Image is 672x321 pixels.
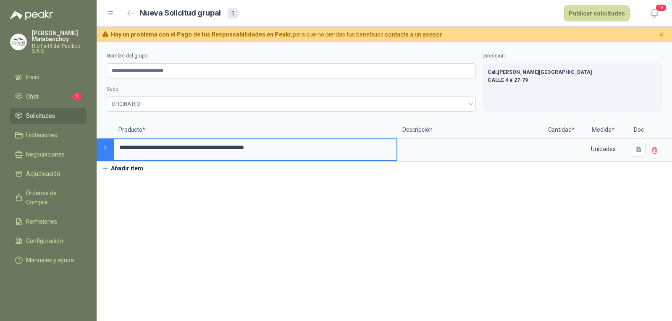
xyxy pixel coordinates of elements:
[544,122,578,138] p: Cantidad
[488,76,657,84] p: CALLE 4 # 27-79
[26,73,39,82] span: Inicio
[397,122,544,138] p: Descripción
[228,8,238,18] div: 1
[26,150,65,159] span: Negociaciones
[26,217,57,226] span: Remisiones
[10,10,53,20] img: Logo peakr
[113,122,397,138] p: Producto
[564,5,630,21] button: Publicar solicitudes
[647,6,662,21] button: 18
[578,122,628,138] p: Medida
[488,68,657,76] p: Cali , [PERSON_NAME][GEOGRAPHIC_DATA]
[655,4,667,12] span: 18
[10,69,87,85] a: Inicio
[385,31,442,38] a: contacta a un asesor
[107,85,476,93] label: Sede
[26,188,79,207] span: Órdenes de Compra
[26,169,60,178] span: Adjudicación
[32,30,87,42] p: [PERSON_NAME] Matabanchoy
[32,44,87,54] p: Rio Fertil del Pacífico S.A.S.
[97,138,113,162] p: 1
[26,236,63,245] span: Configuración
[10,214,87,230] a: Remisiones
[97,162,148,176] button: Añadir ítem
[10,146,87,162] a: Negociaciones
[26,92,39,101] span: Chat
[10,166,87,182] a: Adjudicación
[628,122,649,138] p: Doc
[10,108,87,124] a: Solicitudes
[111,30,442,39] span: para que no pierdas tus beneficios
[112,98,471,110] span: OFICINA RIO
[10,233,87,249] a: Configuración
[107,52,476,60] label: Nombre del grupo
[26,130,57,140] span: Licitaciones
[10,185,87,210] a: Órdenes de Compra
[72,93,81,100] span: 1
[656,29,667,40] button: Cerrar
[10,89,87,104] a: Chat1
[579,139,627,159] div: Unidades
[483,52,662,60] label: Dirección
[26,111,55,120] span: Solicitudes
[26,256,74,265] span: Manuales y ayuda
[10,34,26,50] img: Company Logo
[10,252,87,268] a: Manuales y ayuda
[139,7,221,19] h2: Nueva Solicitud grupal
[111,31,293,38] b: Hay un problema con el Pago de tus Responsabilidades en Peakr,
[10,127,87,143] a: Licitaciones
